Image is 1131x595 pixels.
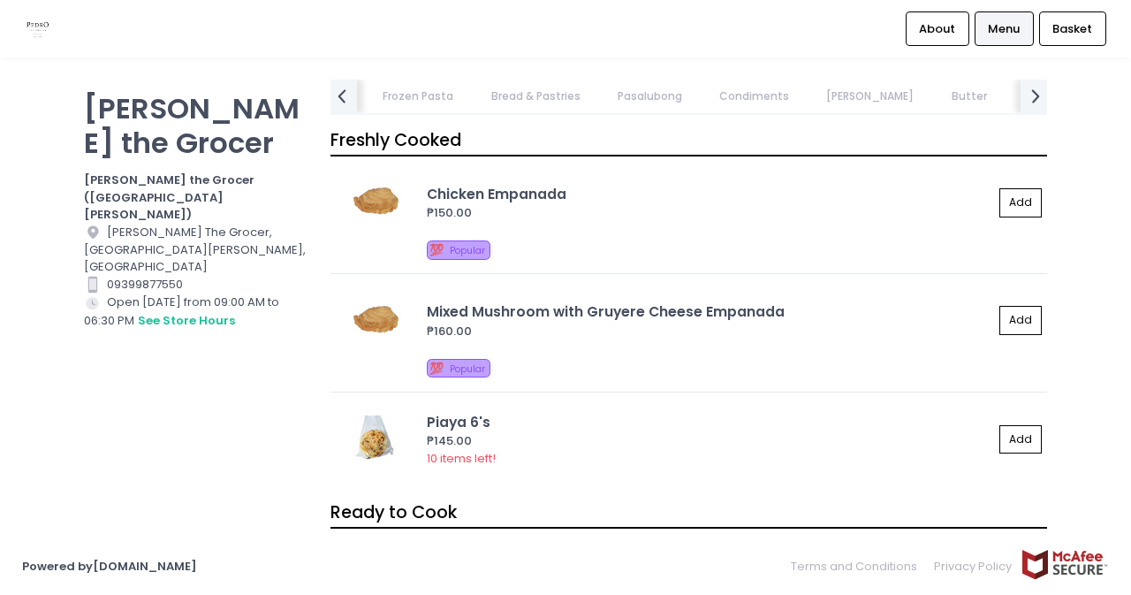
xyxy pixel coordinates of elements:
[988,20,1020,38] span: Menu
[906,11,969,45] a: About
[474,80,597,113] a: Bread & Pastries
[84,172,254,223] b: [PERSON_NAME] the Grocer ([GEOGRAPHIC_DATA][PERSON_NAME])
[427,412,993,432] div: Piaya 6's
[702,80,807,113] a: Condiments
[999,425,1042,454] button: Add
[84,276,308,294] div: 09399877550
[137,311,236,331] button: see store hours
[427,323,993,340] div: ₱160.00
[366,80,471,113] a: Frozen Pasta
[427,432,993,450] div: ₱145.00
[336,176,415,229] img: Chicken Empanada
[427,204,993,222] div: ₱150.00
[22,558,197,575] a: Powered by[DOMAIN_NAME]
[84,91,308,160] p: [PERSON_NAME] the Grocer
[1021,549,1109,580] img: mcafee-secure
[336,413,415,466] img: Piaya 6's
[84,224,308,276] div: [PERSON_NAME] The Grocer, [GEOGRAPHIC_DATA][PERSON_NAME], [GEOGRAPHIC_DATA]
[84,294,308,331] div: Open [DATE] from 09:00 AM to 06:30 PM
[427,450,496,467] span: 10 items left!
[919,20,955,38] span: About
[809,80,931,113] a: [PERSON_NAME]
[926,549,1021,584] a: Privacy Policy
[427,184,993,204] div: Chicken Empanada
[336,294,415,347] img: Mixed Mushroom with Gruyere Cheese Empanada
[934,80,1004,113] a: Butter
[450,362,485,376] span: Popular
[429,360,444,377] span: 💯
[600,80,699,113] a: Pasalubong
[22,13,53,44] img: logo
[791,549,926,584] a: Terms and Conditions
[999,188,1042,217] button: Add
[427,301,993,322] div: Mixed Mushroom with Gruyere Cheese Empanada
[330,500,457,524] span: Ready to Cook
[1052,20,1092,38] span: Basket
[975,11,1034,45] a: Menu
[1006,80,1107,113] a: Frozen Soup
[330,128,461,152] span: Freshly Cooked
[429,241,444,258] span: 💯
[450,244,485,257] span: Popular
[999,306,1042,335] button: Add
